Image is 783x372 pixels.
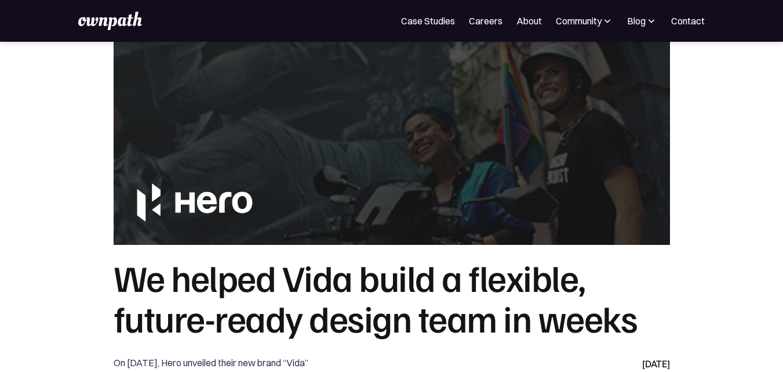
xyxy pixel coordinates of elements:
[627,14,657,28] div: Blog
[627,14,646,28] div: Blog
[469,14,502,28] a: Careers
[556,14,602,28] div: Community
[401,14,455,28] a: Case Studies
[671,14,705,28] a: Contact
[556,14,613,28] div: Community
[642,356,670,372] div: [DATE]
[516,14,542,28] a: About
[114,257,670,338] h1: We helped Vida build a flexible, future-ready design team in weeks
